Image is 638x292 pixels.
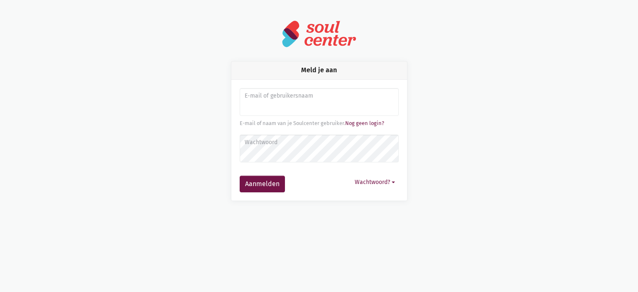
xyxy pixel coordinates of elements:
form: Aanmelden [240,88,399,192]
label: Wachtwoord [245,138,393,147]
div: Meld je aan [231,61,407,79]
img: logo-soulcenter-full.svg [282,20,356,48]
label: E-mail of gebruikersnaam [245,91,393,101]
button: Aanmelden [240,176,285,192]
a: Nog geen login? [345,120,384,126]
div: E-mail of naam van je Soulcenter gebruiker. [240,119,399,128]
button: Wachtwoord? [351,176,399,189]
